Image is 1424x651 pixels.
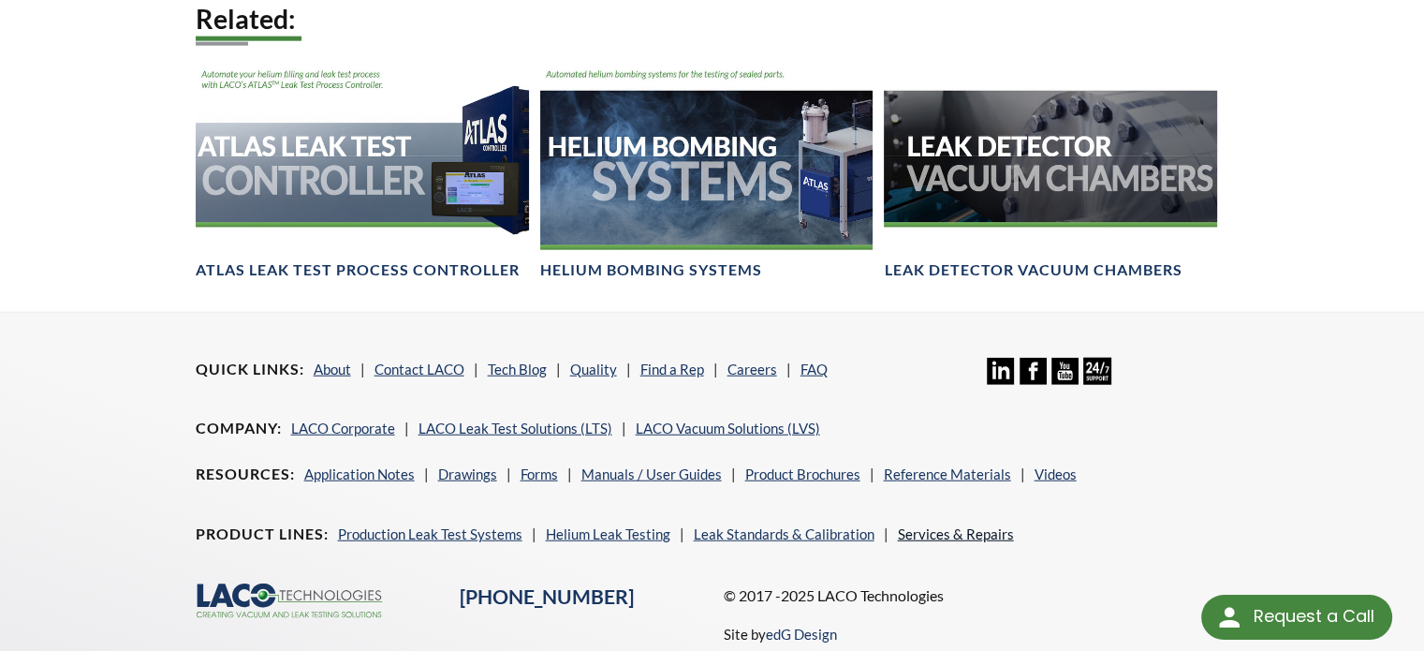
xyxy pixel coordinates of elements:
[196,525,329,544] h4: Product Lines
[723,623,836,645] p: Site by
[196,419,282,438] h4: Company
[418,420,612,436] a: LACO Leak Test Solutions (LTS)
[1035,466,1077,482] a: Videos
[694,525,874,542] a: Leak Standards & Calibration
[884,466,1011,482] a: Reference Materials
[488,361,547,377] a: Tech Blog
[196,360,304,379] h4: Quick Links
[1253,595,1373,638] div: Request a Call
[1214,602,1244,632] img: round button
[581,466,722,482] a: Manuals / User Guides
[521,466,558,482] a: Forms
[727,361,777,377] a: Careers
[884,63,1217,280] a: Leak Test Vacuum Chambers headerLeak Detector Vacuum Chambers
[338,525,522,542] a: Production Leak Test Systems
[800,361,828,377] a: FAQ
[196,260,520,280] h4: ATLAS Leak Test Process Controller
[314,361,351,377] a: About
[1083,358,1110,385] img: 24/7 Support Icon
[723,584,1228,608] p: © 2017 -2025 LACO Technologies
[438,466,497,482] a: Drawings
[745,466,860,482] a: Product Brochures
[196,465,295,484] h4: Resources
[540,63,873,280] a: Helium Bombing Systems BannerHelium Bombing Systems
[460,584,634,609] a: [PHONE_NUMBER]
[898,525,1014,542] a: Services & Repairs
[291,420,395,436] a: LACO Corporate
[546,525,670,542] a: Helium Leak Testing
[640,361,704,377] a: Find a Rep
[374,361,464,377] a: Contact LACO
[196,63,529,280] a: Header showing an ATLAS controllerATLAS Leak Test Process Controller
[570,361,617,377] a: Quality
[1083,371,1110,388] a: 24/7 Support
[540,260,762,280] h4: Helium Bombing Systems
[884,260,1182,280] h4: Leak Detector Vacuum Chambers
[304,466,415,482] a: Application Notes
[765,626,836,643] a: edG Design
[196,2,1229,37] h2: Related:
[636,420,820,436] a: LACO Vacuum Solutions (LVS)
[1201,595,1392,640] div: Request a Call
